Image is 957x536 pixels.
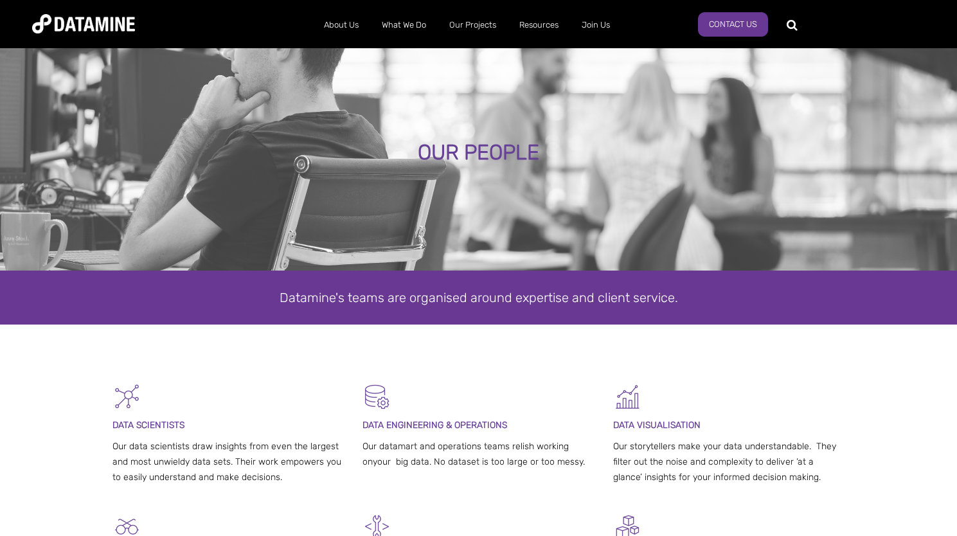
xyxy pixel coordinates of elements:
span: DATA ENGINEERING & OPERATIONS [362,420,507,431]
div: OUR PEOPLE [112,141,845,165]
img: Graph - Network [112,382,141,411]
a: Our Projects [438,8,508,42]
p: Our data scientists draw insights from even the largest and most unwieldy data sets. Their work e... [112,439,344,485]
img: Graph 5 [613,382,642,411]
span: DATA SCIENTISTS [112,420,184,431]
img: Datamart [362,382,391,411]
p: Our storytellers make your data understandable. They filter out the noise and complexity to deliv... [613,439,845,485]
span: Datamine's teams are organised around expertise and client service. [280,290,678,305]
p: Our datamart and operations teams relish working onyour big data. No dataset is too large or too ... [362,439,595,470]
span: DATA VISUALISATION [613,420,701,431]
a: What We Do [370,8,438,42]
a: Join Us [570,8,622,42]
a: Contact Us [698,12,768,37]
img: Datamine [32,14,135,33]
a: About Us [312,8,370,42]
a: Resources [508,8,570,42]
